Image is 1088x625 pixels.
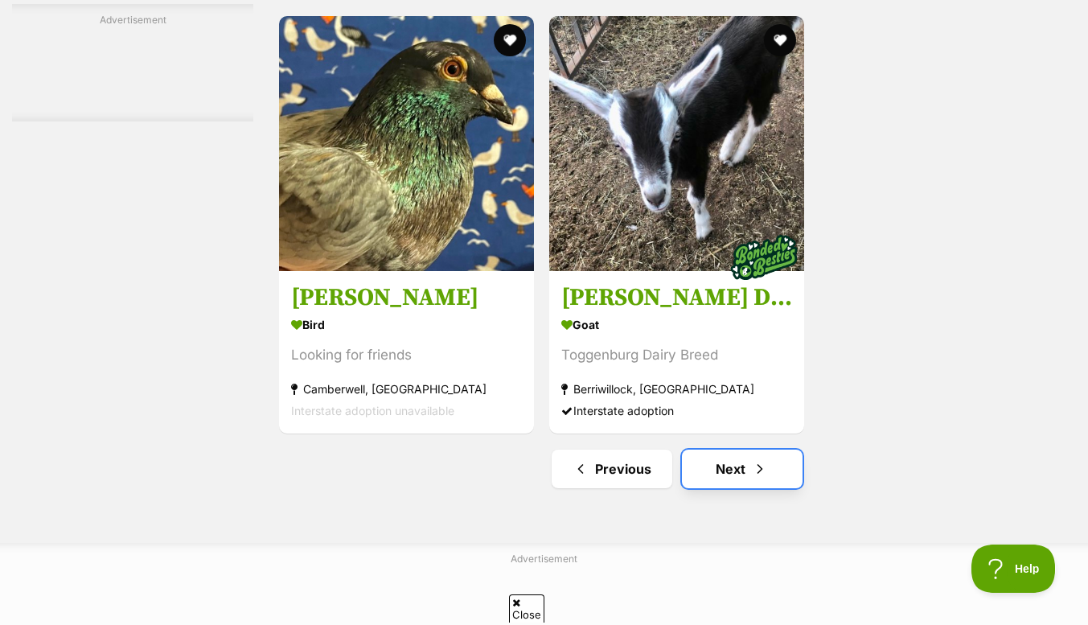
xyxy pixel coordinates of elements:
div: Interstate adoption [561,400,792,421]
img: bonded besties [724,217,804,298]
div: Advertisement [12,4,253,121]
nav: Pagination [277,450,1076,488]
a: Next page [682,450,803,488]
a: Previous page [552,450,672,488]
a: [PERSON_NAME] Dairy Goats Doelings plus free Wethers Goat Toggenburg Dairy Breed Berriwillock, [G... [549,270,804,434]
img: Rowan - Bird [279,16,534,271]
span: Close [509,594,544,623]
strong: Camberwell, [GEOGRAPHIC_DATA] [291,378,522,400]
button: favourite [494,24,526,56]
div: Toggenburg Dairy Breed [561,344,792,366]
h3: [PERSON_NAME] Dairy Goats Doelings plus free Wethers [561,282,792,313]
button: favourite [764,24,796,56]
h3: [PERSON_NAME] [291,282,522,313]
strong: Bird [291,313,522,336]
strong: Goat [561,313,792,336]
span: Interstate adoption unavailable [291,404,454,417]
div: Looking for friends [291,344,522,366]
img: Tame Young Dairy Goats Doelings plus free Wethers - Goat [549,16,804,271]
iframe: Help Scout Beacon - Open [971,545,1056,593]
strong: Berriwillock, [GEOGRAPHIC_DATA] [561,378,792,400]
a: [PERSON_NAME] Bird Looking for friends Camberwell, [GEOGRAPHIC_DATA] Interstate adoption unavailable [279,270,534,434]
